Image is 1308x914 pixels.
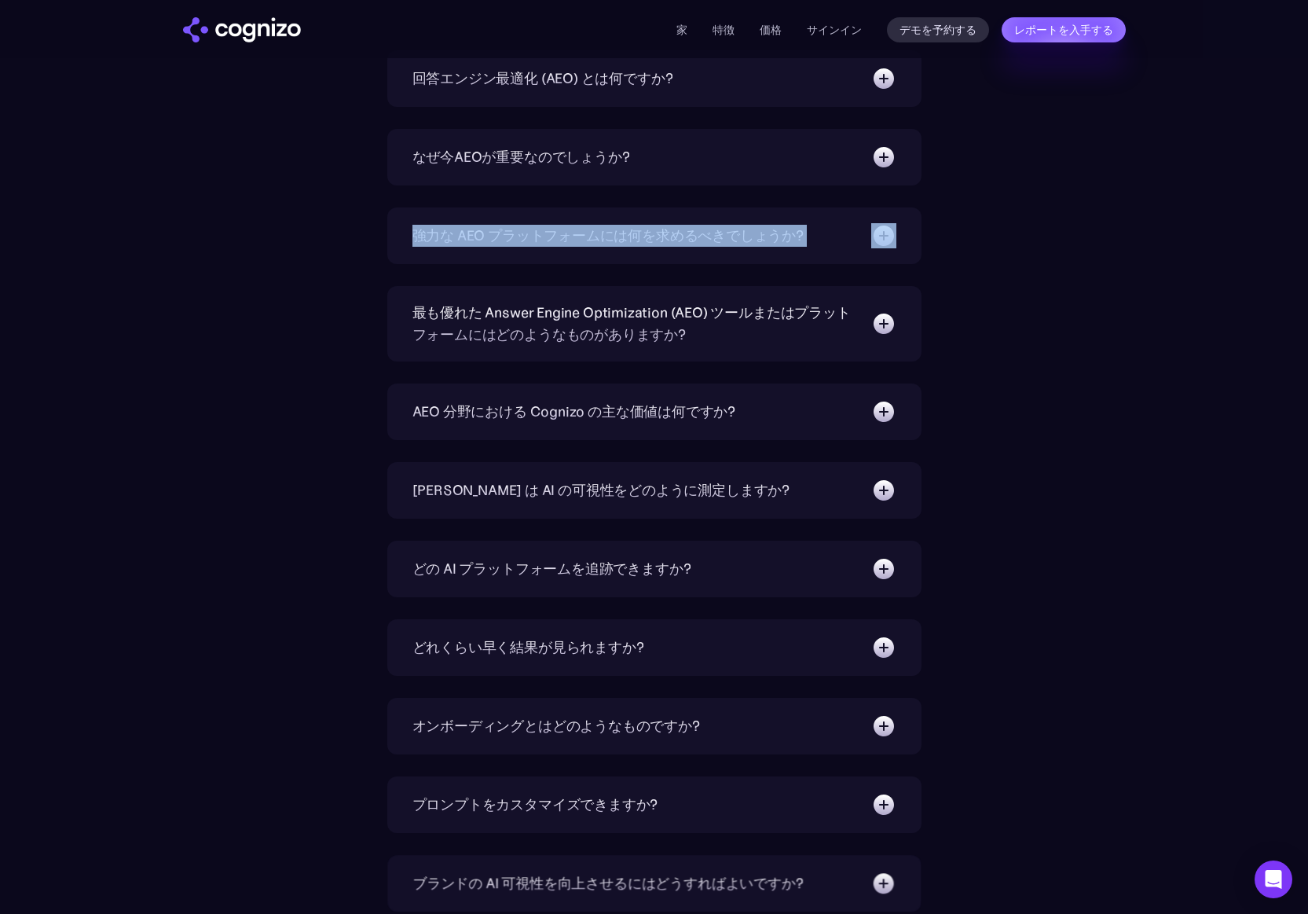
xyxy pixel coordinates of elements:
a: 特徴 [713,23,735,37]
font: 回答エンジン最適化 (AEO) とは何ですか? [412,69,673,87]
font: ブランドの AI 可視性を向上させるにはどうすればよいですか? [412,874,803,892]
a: サインイン [807,20,862,39]
font: [PERSON_NAME] は AI の可視性をどのように測定しますか? [412,481,790,499]
font: どの AI プラットフォームを追跡できますか? [412,560,691,578]
a: 価格 [760,23,782,37]
font: プロンプトをカスタマイズできますか? [412,795,658,813]
font: 最も優れた Answer Engine Optimization (AEO) ツールまたはプラットフォームにはどのようなものがありますか? [412,303,851,343]
font: レポートを入手する [1014,24,1113,36]
img: 認識ロゴ [183,17,301,42]
font: どれくらい早く結果が見られますか? [412,638,644,656]
a: 家 [183,17,301,42]
div: インターコムメッセンジャーを開く [1255,861,1292,898]
font: デモを予約する [899,24,976,36]
a: 家 [676,23,687,37]
a: レポートを入手する [1002,17,1126,42]
font: サインイン [807,23,862,37]
font: AEO 分野における Cognizo の主な価値は何ですか? [412,402,736,420]
font: なぜ今AEOが重要なのでしょうか? [412,148,630,166]
a: デモを予約する [887,17,989,42]
font: オンボーディングとはどのようなものですか? [412,717,700,735]
font: 強力な AEO プラットフォームには何を求めるべきでしょうか? [412,226,804,244]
